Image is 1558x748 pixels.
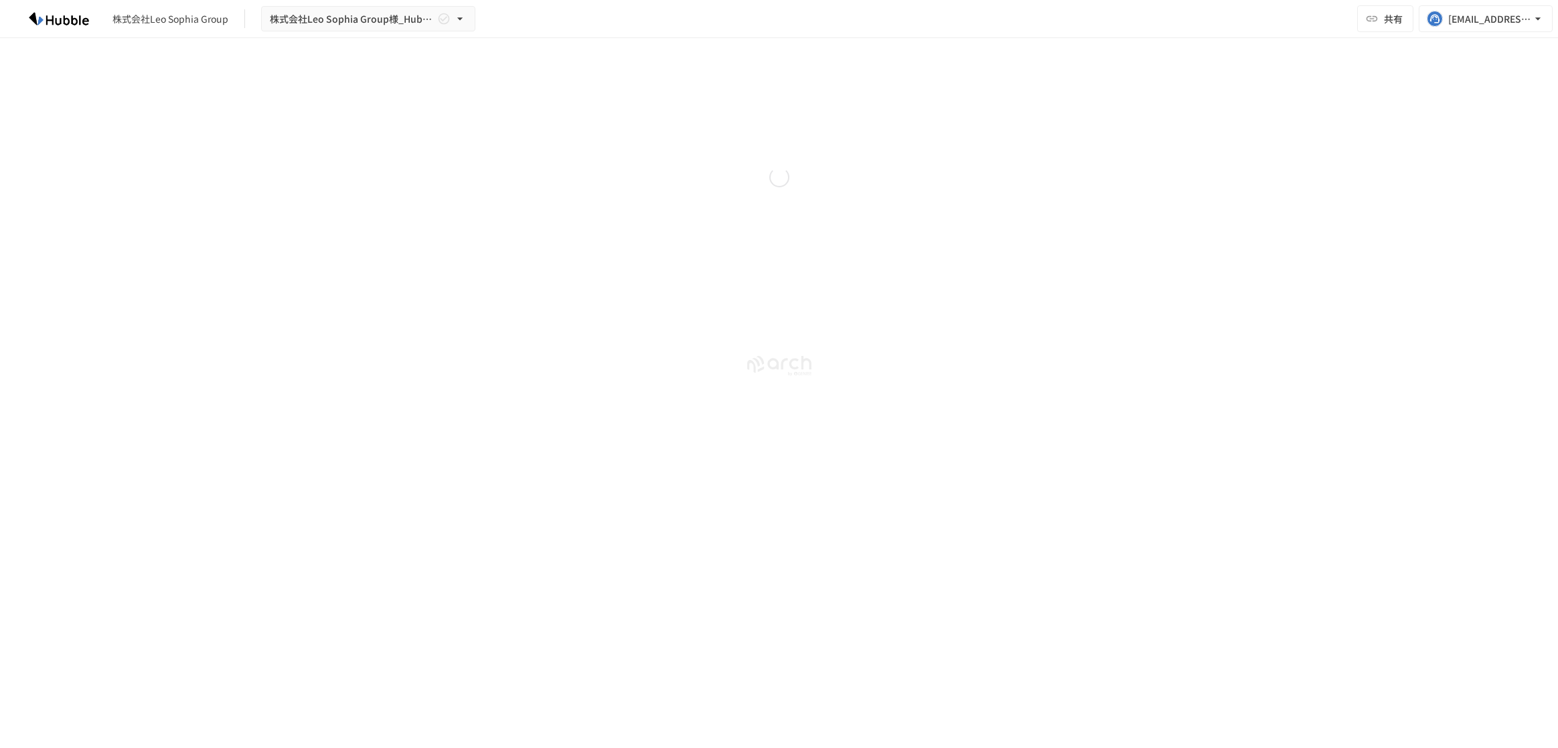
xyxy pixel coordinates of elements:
div: [EMAIL_ADDRESS][DOMAIN_NAME] [1448,11,1531,27]
button: 株式会社Leo Sophia Group様_Hubbleトライアル導入資料 [261,6,475,32]
img: HzDRNkGCf7KYO4GfwKnzITak6oVsp5RHeZBEM1dQFiQ [16,8,102,29]
button: 共有 [1357,5,1413,32]
div: 株式会社Leo Sophia Group [112,12,228,26]
span: 共有 [1384,11,1403,26]
button: [EMAIL_ADDRESS][DOMAIN_NAME] [1419,5,1553,32]
span: 株式会社Leo Sophia Group様_Hubbleトライアル導入資料 [270,11,435,27]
